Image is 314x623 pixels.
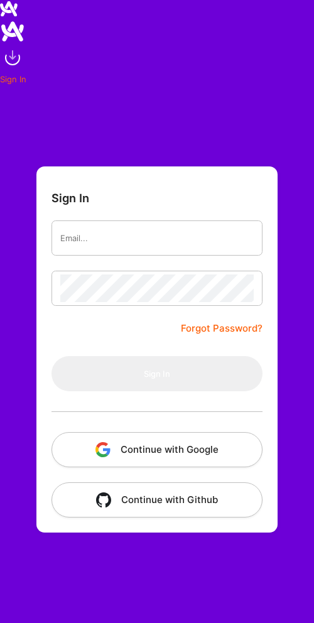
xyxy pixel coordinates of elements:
[51,482,263,517] button: Continue with Github
[95,442,111,457] img: icon
[60,224,254,252] input: Email...
[181,321,263,336] a: Forgot Password?
[51,192,89,205] h3: Sign In
[96,492,111,507] img: icon
[51,432,263,467] button: Continue with Google
[51,356,263,391] button: Sign In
